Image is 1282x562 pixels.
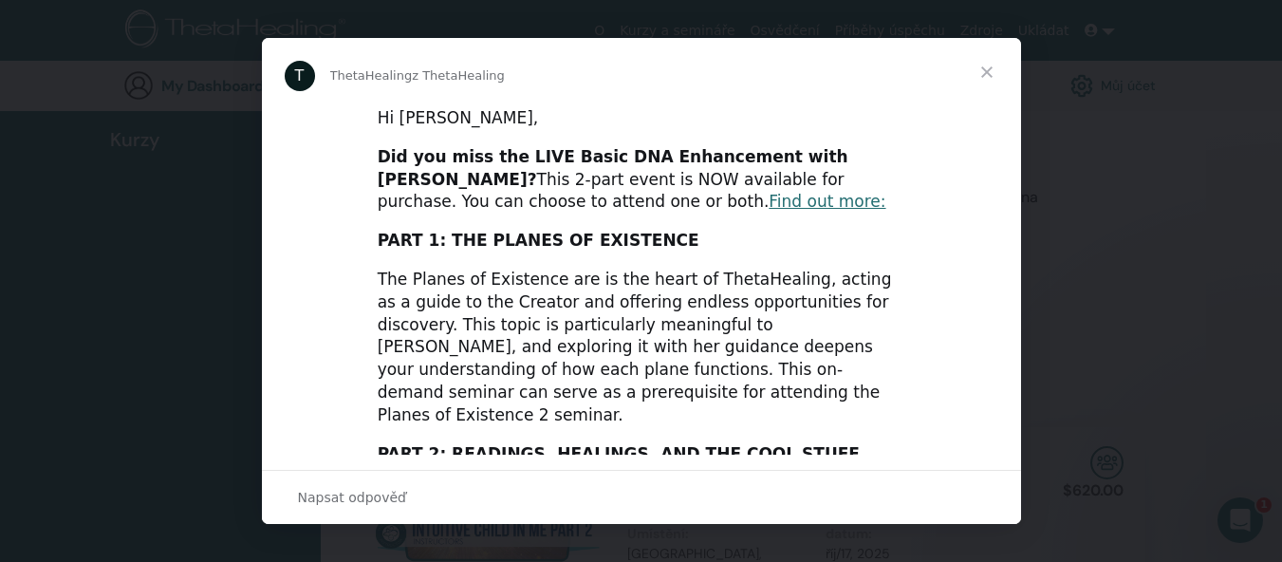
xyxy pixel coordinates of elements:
[330,68,413,83] span: ThetaHealing
[953,38,1021,106] span: Zavřít
[412,68,505,83] span: z ThetaHealing
[378,147,848,189] b: Did you miss the LIVE Basic DNA Enhancement with [PERSON_NAME]?
[378,146,905,214] div: This 2-part event is NOW available for purchase. You can choose to attend one or both.
[378,444,860,463] b: PART 2: READINGS, HEALINGS, AND THE COOL STUFF
[285,61,315,91] div: Profile image for ThetaHealing
[378,269,905,427] div: The Planes of Existence are is the heart of ThetaHealing, acting as a guide to the Creator and of...
[769,192,885,211] a: Find out more:
[378,107,905,130] div: Hi [PERSON_NAME],
[378,231,699,250] b: PART 1: THE PLANES OF EXISTENCE
[262,470,1021,524] div: Otevřít konverzaci a odpovědět
[298,485,406,510] span: Napsat odpověď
